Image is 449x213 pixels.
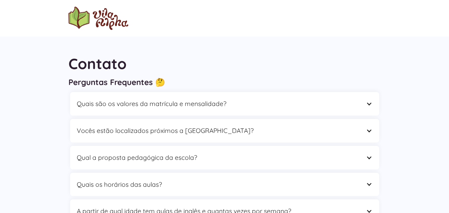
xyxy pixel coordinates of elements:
div: Vocês estão localizados próximos a [GEOGRAPHIC_DATA]? [77,126,359,136]
div: Quais são os valores da matrícula e mensalidade? [70,92,379,116]
div: Vocês estão localizados próximos a [GEOGRAPHIC_DATA]? [70,119,379,143]
div: Quais os horários das aulas? [77,179,359,190]
div: Quais são os valores da matrícula e mensalidade? [77,99,359,109]
h3: Perguntas Frequentes 🤔 [68,77,381,87]
img: logo Escola Vila Alpha [68,7,128,30]
div: Qual a proposta pedagógica da escola? [77,153,359,163]
h1: Contato [68,53,381,74]
div: Qual a proposta pedagógica da escola? [70,146,379,169]
a: home [68,7,128,30]
div: Quais os horários das aulas? [70,173,379,196]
